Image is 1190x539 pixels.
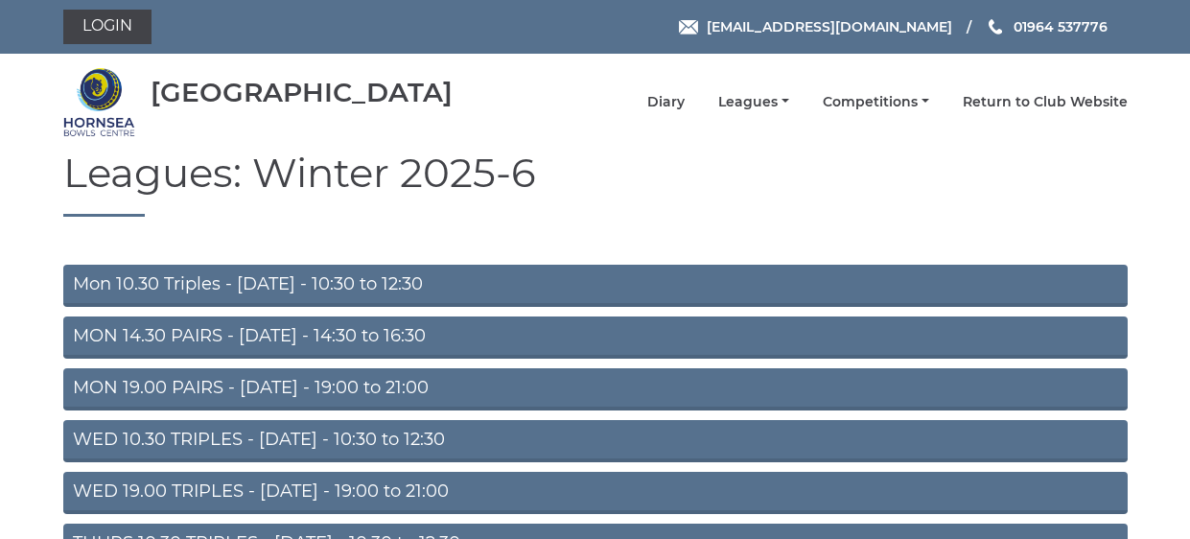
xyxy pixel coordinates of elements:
img: Email [679,20,698,35]
a: MON 14.30 PAIRS - [DATE] - 14:30 to 16:30 [63,316,1128,359]
a: Leagues [718,93,789,111]
img: Hornsea Bowls Centre [63,66,135,138]
a: WED 19.00 TRIPLES - [DATE] - 19:00 to 21:00 [63,472,1128,514]
span: 01964 537776 [1014,18,1108,35]
div: [GEOGRAPHIC_DATA] [151,78,453,107]
a: Mon 10.30 Triples - [DATE] - 10:30 to 12:30 [63,265,1128,307]
span: [EMAIL_ADDRESS][DOMAIN_NAME] [707,18,952,35]
a: MON 19.00 PAIRS - [DATE] - 19:00 to 21:00 [63,368,1128,410]
a: Diary [647,93,685,111]
a: Phone us 01964 537776 [986,16,1108,37]
a: Login [63,10,152,44]
a: WED 10.30 TRIPLES - [DATE] - 10:30 to 12:30 [63,420,1128,462]
a: Return to Club Website [963,93,1128,111]
a: Email [EMAIL_ADDRESS][DOMAIN_NAME] [679,16,952,37]
a: Competitions [823,93,929,111]
img: Phone us [989,19,1002,35]
h1: Leagues: Winter 2025-6 [63,151,1128,217]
